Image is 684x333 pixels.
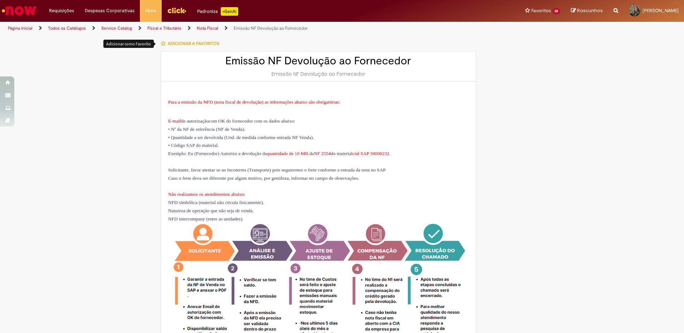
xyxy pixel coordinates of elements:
span: Rascunhos [577,7,603,14]
span: cód SAP 50000232 [352,151,389,156]
span: More [145,7,156,14]
span: Não realizamos os atendimentos abaixo: [168,192,245,197]
span: com OK do fornecedor com os dados abaixo: [209,118,295,124]
img: click_logo_yellow_360x200.png [167,5,186,16]
span: Exemplo: Eu (Fornecedor) Autorizo a devolução da da do material . [168,151,390,156]
a: Fiscal e Tributário [147,25,181,31]
span: • Código SAP do material. [168,143,219,148]
span: NFD simbólica (material não circula fisicamente) [168,200,264,205]
span: Requisições [49,7,74,14]
span: [PERSON_NAME] [643,8,679,14]
div: Emissão NF Devolução ao Fornecedor [168,70,469,78]
span: Solicitante, favor atentar se ao Incoterms (Transporte) pois seguiremos o frete conforme a entrad... [168,167,386,181]
span: • Nº da NF de referência (NF de Venda) [168,126,245,132]
span: Para a emissão da NFD (nota fiscal de devolução) as informações abaixo são obrigatórias: [168,99,340,105]
a: Rascunhos [571,8,603,14]
p: +GenAi [221,7,238,16]
span: de autorização [181,118,295,124]
a: Nota Fiscal [197,25,218,31]
div: Adicionar como Favorito [103,40,154,48]
span: Favoritos [531,7,551,14]
a: Service Catalog [101,25,132,31]
img: ServiceNow [1,4,38,18]
span: . [242,216,243,222]
a: Página inicial [8,25,33,31]
span: Adicionar a Favoritos [168,41,219,46]
a: Todos os Catálogos [48,25,86,31]
h2: Emissão NF Devolução ao Fornecedor [168,55,469,67]
button: Adicionar a Favoritos [161,36,223,51]
span: E-mail [168,118,181,124]
span: Despesas Corporativas [85,7,135,14]
ul: Trilhas de página [5,22,451,35]
span: Natureza de operação que não seja de venda. [168,208,254,213]
span: . [263,200,264,205]
a: Emissão NF Devolução ao Fornecedor [234,25,308,31]
div: Padroniza [197,7,238,16]
span: . [313,135,314,140]
span: • Quantidade a ser devolvida (Und. de medida conforme entrada NF Venda) [168,135,314,140]
span: NF 2554 [314,151,331,156]
span: quantidade de 10 MIL [267,151,309,156]
span: . [244,126,245,132]
span: 28 [552,8,560,14]
span: NFD intercompany (entre as unidades) [168,216,242,222]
